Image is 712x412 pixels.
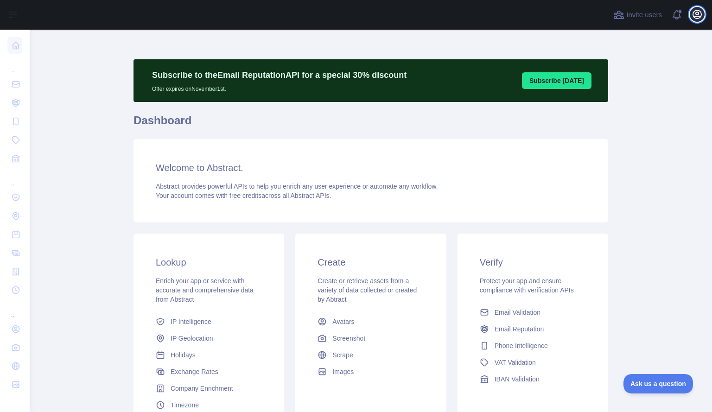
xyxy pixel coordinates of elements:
[152,347,266,363] a: Holidays
[314,313,427,330] a: Avatars
[171,367,218,376] span: Exchange Rates
[152,363,266,380] a: Exchange Rates
[318,277,417,303] span: Create or retrieve assets from a variety of data collected or created by Abtract
[156,192,331,199] span: Your account comes with across all Abstract APIs.
[314,330,427,347] a: Screenshot
[133,113,608,135] h1: Dashboard
[171,384,233,393] span: Company Enrichment
[611,7,664,22] button: Invite users
[152,330,266,347] a: IP Geolocation
[623,374,693,393] iframe: Toggle Customer Support
[476,354,590,371] a: VAT Validation
[495,358,536,367] span: VAT Validation
[156,183,438,190] span: Abstract provides powerful APIs to help you enrich any user experience or automate any workflow.
[332,317,354,326] span: Avatars
[7,56,22,74] div: ...
[332,367,354,376] span: Images
[171,350,196,360] span: Holidays
[229,192,261,199] span: free credits
[522,72,591,89] button: Subscribe [DATE]
[152,313,266,330] a: IP Intelligence
[156,277,254,303] span: Enrich your app or service with accurate and comprehensive data from Abstract
[156,161,586,174] h3: Welcome to Abstract.
[171,317,211,326] span: IP Intelligence
[495,308,540,317] span: Email Validation
[332,334,365,343] span: Screenshot
[314,363,427,380] a: Images
[480,277,574,294] span: Protect your app and ensure compliance with verification APIs
[332,350,353,360] span: Scrape
[476,321,590,337] a: Email Reputation
[152,82,407,93] p: Offer expires on November 1st.
[318,256,424,269] h3: Create
[7,169,22,187] div: ...
[476,337,590,354] a: Phone Intelligence
[156,256,262,269] h3: Lookup
[626,10,662,20] span: Invite users
[7,300,22,319] div: ...
[495,324,544,334] span: Email Reputation
[476,304,590,321] a: Email Validation
[495,374,540,384] span: IBAN Validation
[480,256,586,269] h3: Verify
[152,380,266,397] a: Company Enrichment
[152,69,407,82] p: Subscribe to the Email Reputation API for a special 30 % discount
[171,400,199,410] span: Timezone
[476,371,590,387] a: IBAN Validation
[495,341,548,350] span: Phone Intelligence
[314,347,427,363] a: Scrape
[171,334,213,343] span: IP Geolocation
